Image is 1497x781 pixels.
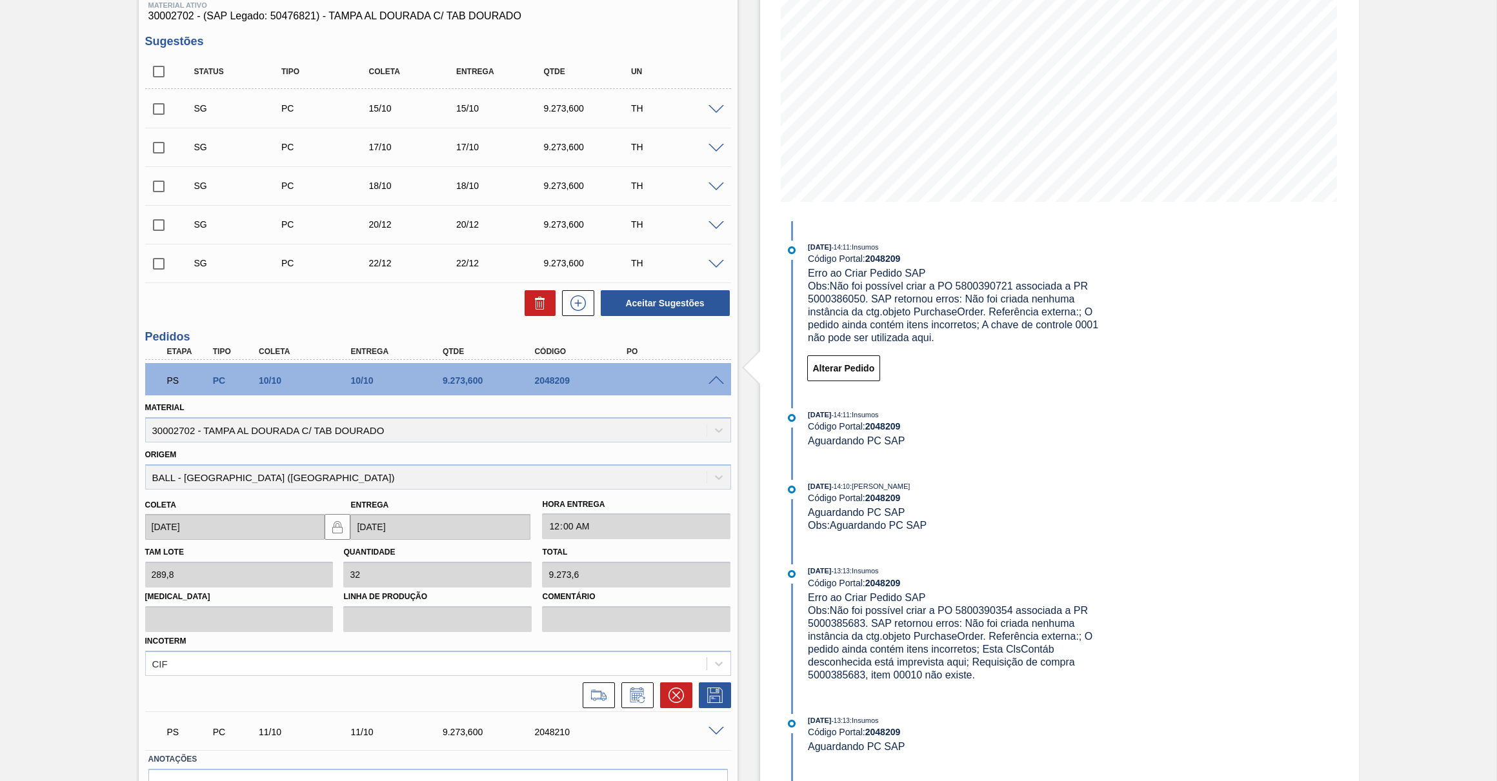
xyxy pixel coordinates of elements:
[453,219,552,230] div: 20/12/2025
[808,253,1114,264] div: Código Portal:
[865,578,901,588] strong: 2048209
[278,258,377,268] div: Pedido de Compra
[278,219,377,230] div: Pedido de Compra
[788,720,796,727] img: atual
[808,421,1114,431] div: Código Portal:
[164,718,213,746] div: Aguardando PC SAP
[531,727,636,737] div: 2048210
[692,682,731,708] div: Salvar Pedido
[788,246,796,254] img: atual
[542,495,730,514] label: Hora Entrega
[788,486,796,493] img: atual
[850,482,910,490] span: : [PERSON_NAME]
[278,103,377,114] div: Pedido de Compra
[278,181,377,191] div: Pedido de Compra
[365,103,464,114] div: 15/10/2025
[808,520,927,531] span: Obs: Aguardando PC SAP
[145,637,186,646] label: Incoterm
[145,330,731,344] h3: Pedidos
[788,414,796,422] img: atual
[148,750,728,769] label: Anotações
[808,605,1096,680] span: Obs: Não foi possível criar a PO 5800390354 associada a PR 5000385683. SAP retornou erros: Não fo...
[540,219,639,230] div: 9.273,600
[145,588,334,606] label: [MEDICAL_DATA]
[808,727,1114,737] div: Código Portal:
[556,290,594,316] div: Nova sugestão
[654,682,692,708] div: Cancelar pedido
[850,411,879,419] span: : Insumos
[628,103,727,114] div: TH
[347,727,452,737] div: 11/10/2025
[145,500,176,509] label: Coleta
[615,682,654,708] div: Informar alteração no pedido
[518,290,556,316] div: Excluir Sugestões
[808,411,831,419] span: [DATE]
[453,67,552,76] div: Entrega
[628,181,727,191] div: TH
[164,347,213,356] div: Etapa
[850,717,879,724] span: : Insumos
[191,142,290,152] div: Sugestão Criada
[808,507,905,518] span: Aguardando PC SAP
[531,347,636,356] div: Código
[808,717,831,724] span: [DATE]
[145,35,731,48] h3: Sugestões
[628,258,727,268] div: TH
[865,727,901,737] strong: 2048209
[808,741,905,752] span: Aguardando PC SAP
[832,244,850,251] span: - 14:11
[191,103,290,114] div: Sugestão Criada
[808,567,831,575] span: [DATE]
[540,103,639,114] div: 9.273,600
[832,717,850,724] span: - 13:13
[145,450,177,459] label: Origem
[343,548,395,557] label: Quantidade
[594,289,731,317] div: Aceitar Sugestões
[808,592,925,603] span: Erro ao Criar Pedido SAP
[850,243,879,251] span: : Insumos
[365,181,464,191] div: 18/10/2025
[850,567,879,575] span: : Insumos
[191,219,290,230] div: Sugestão Criada
[365,142,464,152] div: 17/10/2025
[350,500,388,509] label: Entrega
[191,181,290,191] div: Sugestão Criada
[832,483,850,490] span: - 14:10
[167,375,210,386] p: PS
[808,243,831,251] span: [DATE]
[453,181,552,191] div: 18/10/2025
[576,682,615,708] div: Ir para Composição de Carga
[148,10,728,22] span: 30002702 - (SAP Legado: 50476821) - TAMPA AL DOURADA C/ TAB DOURADO
[365,67,464,76] div: Coleta
[808,281,1101,343] span: Obs: Não foi possível criar a PO 5800390721 associada a PR 5000386050. SAP retornou erros: Não fo...
[145,403,185,412] label: Material
[808,493,1114,503] div: Código Portal:
[628,142,727,152] div: TH
[343,588,532,606] label: Linha de Produção
[210,375,259,386] div: Pedido de Compra
[788,570,796,578] img: atual
[256,375,360,386] div: 10/10/2025
[628,219,727,230] div: TH
[256,347,360,356] div: Coleta
[453,142,552,152] div: 17/10/2025
[601,290,730,316] button: Aceitar Sugestões
[330,519,345,535] img: locked
[808,482,831,490] span: [DATE]
[542,548,567,557] label: Total
[191,258,290,268] div: Sugestão Criada
[210,727,259,737] div: Pedido de Compra
[808,435,905,446] span: Aguardando PC SAP
[628,67,727,76] div: UN
[540,181,639,191] div: 9.273,600
[542,588,730,606] label: Comentário
[865,493,901,503] strong: 2048209
[152,658,168,669] div: CIF
[540,142,639,152] div: 9.273,600
[210,347,259,356] div: Tipo
[365,219,464,230] div: 20/12/2025
[256,727,360,737] div: 11/10/2025
[191,67,290,76] div: Status
[164,366,213,395] div: Aguardando PC SAP
[531,375,636,386] div: 2048209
